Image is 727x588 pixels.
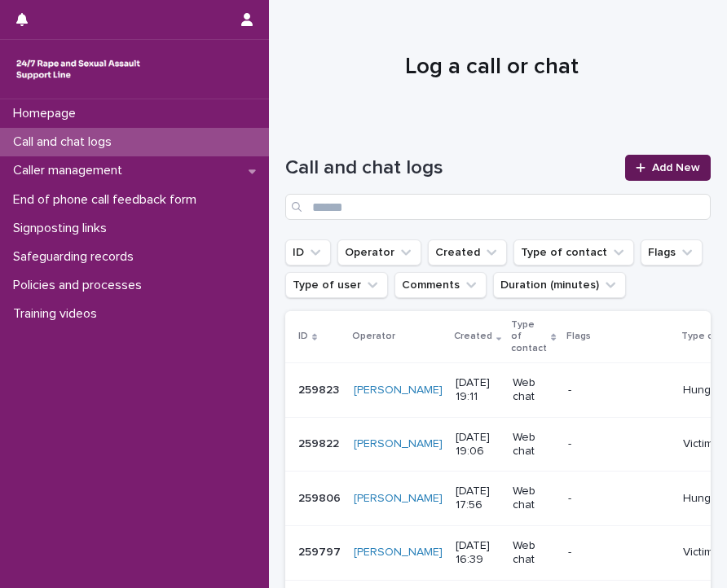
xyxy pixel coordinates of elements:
p: 259822 [298,434,342,451]
p: [DATE] 16:39 [456,539,500,567]
p: [DATE] 17:56 [456,485,500,512]
button: Created [428,239,507,265]
p: ID [298,327,308,345]
button: Type of contact [513,239,634,265]
p: Flags [566,327,591,345]
button: Type of user [285,272,388,298]
p: [DATE] 19:06 [456,431,500,459]
p: Homepage [7,106,89,121]
p: Type of contact [511,316,547,358]
a: [PERSON_NAME] [354,492,443,506]
p: 259823 [298,380,342,397]
p: End of phone call feedback form [7,192,209,208]
a: [PERSON_NAME] [354,546,443,559]
button: Duration (minutes) [493,272,626,298]
p: Signposting links [7,221,120,236]
button: Comments [394,272,487,298]
p: - [568,546,670,559]
p: - [568,384,670,397]
button: ID [285,239,331,265]
p: Created [454,327,492,345]
h1: Call and chat logs [285,156,615,180]
p: Web chat [513,485,554,512]
p: Call and chat logs [7,134,125,150]
a: [PERSON_NAME] [354,437,443,451]
p: - [568,492,670,506]
span: Add New [652,162,700,173]
p: Training videos [7,306,110,322]
p: [DATE] 19:11 [456,376,500,404]
p: Caller management [7,163,135,178]
p: Operator [352,327,395,345]
button: Operator [337,239,421,265]
p: 259806 [298,489,344,506]
input: Search [285,194,711,220]
a: Add New [625,155,711,181]
img: rhQMoQhaT3yELyF149Cw [13,53,143,86]
p: - [568,437,670,451]
p: Policies and processes [7,278,155,293]
button: Flags [641,239,703,265]
p: 259797 [298,542,344,559]
p: Web chat [513,376,554,404]
p: Web chat [513,431,554,459]
p: Safeguarding records [7,249,147,265]
h1: Log a call or chat [285,54,698,81]
p: Web chat [513,539,554,567]
a: [PERSON_NAME] [354,384,443,397]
